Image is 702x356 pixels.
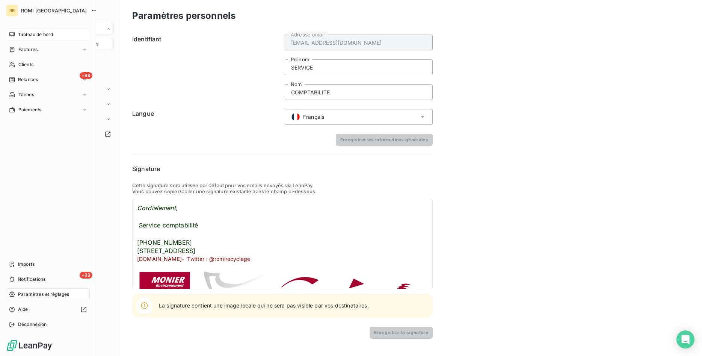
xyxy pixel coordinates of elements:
[303,113,324,121] span: Français
[214,256,250,262] a: romirecyclage
[139,221,198,229] span: Service comptabilité
[132,182,433,188] p: Cette signature sera utilisée par défaut pour vos emails envoyés via LeanPay.
[18,91,34,98] span: Tâches
[137,204,178,212] span: Cordialement,
[336,134,433,146] button: Enregistrer les informations générales
[136,297,369,314] div: La signature contient une image locale qui ne sera pas visible par vos destinataires.
[18,106,41,113] span: Paiements
[132,9,236,23] h3: Paramètres personnels
[6,5,18,17] div: RB
[132,35,280,100] h6: Identifiant
[18,321,47,328] span: Déconnexion
[18,291,69,298] span: Paramètres et réglages
[285,35,433,50] input: placeholder
[137,247,195,255] span: [STREET_ADDRESS]
[137,239,192,246] span: [PHONE_NUMBER]
[676,330,694,348] div: Open Intercom Messenger
[132,188,433,194] p: Vous pouvez copier/coller une signature existante dans le champ ci-dessous.
[182,256,214,262] span: - Twitter : @
[18,61,33,68] span: Clients
[6,339,53,351] img: Logo LeanPay
[6,303,90,315] a: Aide
[285,59,433,75] input: placeholder
[21,8,87,14] span: ROMI [GEOGRAPHIC_DATA]
[80,72,92,79] span: +99
[80,272,92,279] span: +99
[132,109,280,125] h6: Langue
[370,327,433,339] button: Enregistrer la signature
[18,261,35,268] span: Imports
[18,306,28,313] span: Aide
[132,164,433,173] h6: Signature
[18,46,38,53] span: Factures
[285,84,433,100] input: placeholder
[137,256,182,262] a: [DOMAIN_NAME]
[18,31,53,38] span: Tableau de bord
[18,276,45,283] span: Notifications
[18,76,38,83] span: Relances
